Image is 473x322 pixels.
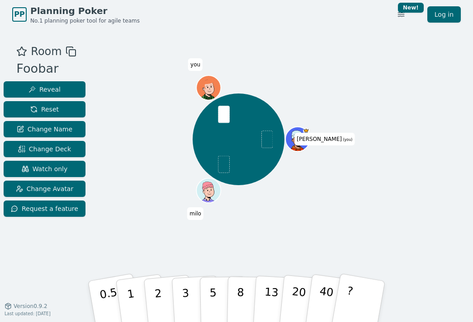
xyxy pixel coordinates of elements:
a: Log in [427,6,461,23]
span: Planning Poker [30,5,140,17]
span: Version 0.9.2 [14,303,47,310]
span: Click to change your name [187,207,203,220]
button: Change Avatar [4,181,85,197]
span: No.1 planning poker tool for agile teams [30,17,140,24]
button: Change Name [4,121,85,137]
span: Room [31,43,61,60]
button: Version0.9.2 [5,303,47,310]
span: Change Name [17,125,72,134]
span: Reveal [28,85,61,94]
button: Watch only [4,161,85,177]
button: Reveal [4,81,85,98]
button: Request a feature [4,201,85,217]
button: Change Deck [4,141,85,157]
span: Change Deck [18,145,71,154]
span: PP [14,9,24,20]
div: New! [398,3,424,13]
span: Watch only [22,164,68,173]
span: Click to change your name [294,133,355,145]
div: Foobar [16,60,76,78]
span: Change Avatar [16,184,74,193]
button: Click to change your avatar [286,128,309,151]
span: Reset [30,105,59,114]
a: PPPlanning PokerNo.1 planning poker tool for agile teams [12,5,140,24]
button: Add as favourite [16,43,27,60]
button: Reset [4,101,85,117]
span: Last updated: [DATE] [5,311,51,316]
span: Click to change your name [188,58,203,71]
span: (you) [342,138,353,142]
span: bartholomew is the host [303,128,310,134]
button: New! [393,6,409,23]
span: Request a feature [11,204,78,213]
